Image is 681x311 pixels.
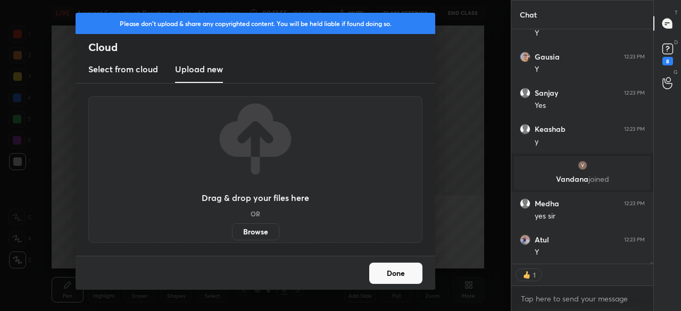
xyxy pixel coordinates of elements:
h6: Medha [535,199,559,208]
img: 2a3dc3c308924e2da28283cc43ca5cd7.jpg [520,234,530,245]
h6: Gausia [535,52,560,62]
div: grid [511,29,653,264]
div: Yes [535,100,645,111]
div: 1 [532,271,536,279]
div: 12:23 PM [624,126,645,132]
img: thumbs_up.png [521,270,532,280]
div: Y [535,64,645,75]
img: cbfc6d8ca45840adbd6ad33b816048ee.45330780_3 [577,160,588,171]
div: 12:23 PM [624,200,645,207]
p: T [675,9,678,16]
div: yes sir [535,211,645,222]
p: Vandana [520,175,644,183]
div: Y [535,247,645,258]
div: 8 [662,57,673,65]
h3: Select from cloud [88,63,158,75]
img: d9de4fbaaa17429c86f557d043f2a4f1.jpg [520,52,530,62]
div: Y [535,28,645,39]
h6: Keashab [535,124,566,134]
h3: Upload new [175,63,223,75]
h5: OR [251,211,260,217]
h6: Atul [535,235,549,245]
p: G [674,68,678,76]
p: D [674,38,678,46]
div: Please don't upload & share any copyrighted content. You will be held liable if found doing so. [76,13,435,34]
h6: Sanjay [535,88,558,98]
h3: Drag & drop your files here [202,194,309,202]
div: 12:23 PM [624,54,645,60]
h2: Cloud [88,40,435,54]
div: y [535,137,645,147]
span: joined [588,174,609,184]
img: default.png [520,124,530,135]
div: 12:23 PM [624,237,645,243]
img: default.png [520,198,530,209]
div: 12:23 PM [624,90,645,96]
img: default.png [520,88,530,98]
p: Chat [511,1,545,29]
button: Done [369,263,422,284]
